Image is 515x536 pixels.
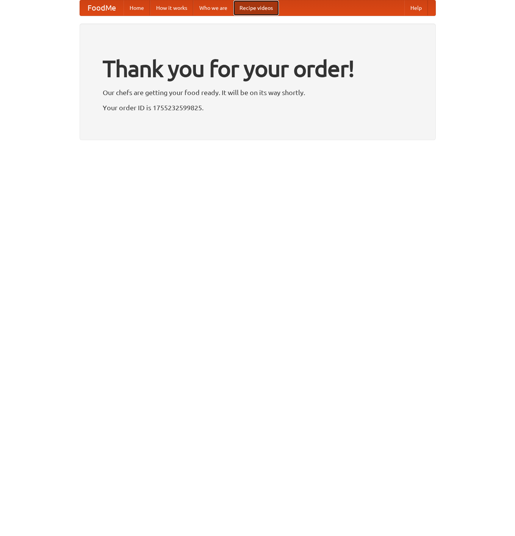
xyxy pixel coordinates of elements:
[103,50,413,87] h1: Thank you for your order!
[233,0,279,16] a: Recipe videos
[404,0,428,16] a: Help
[124,0,150,16] a: Home
[80,0,124,16] a: FoodMe
[103,87,413,98] p: Our chefs are getting your food ready. It will be on its way shortly.
[150,0,193,16] a: How it works
[103,102,413,113] p: Your order ID is 1755232599825.
[193,0,233,16] a: Who we are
